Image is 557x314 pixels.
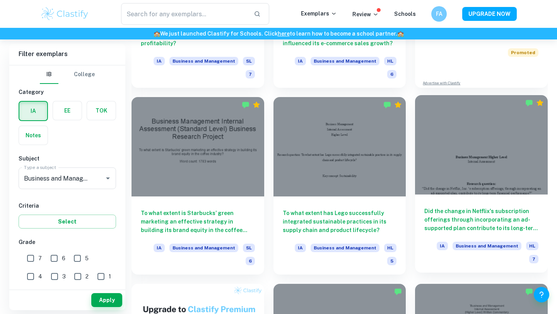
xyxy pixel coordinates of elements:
a: Advertise with Clastify [423,80,460,86]
p: Review [352,10,379,19]
span: Business and Management [453,242,521,250]
span: SL [243,57,255,65]
button: IA [19,102,47,120]
div: Premium [394,101,402,109]
button: TOK [87,101,116,120]
span: IA [295,244,306,252]
span: IA [154,57,165,65]
span: 2 [85,272,89,281]
a: Schools [394,11,416,17]
button: Notes [19,126,48,145]
span: 7 [38,254,42,263]
img: Marked [394,288,402,295]
img: Marked [525,99,533,107]
p: Exemplars [301,9,337,18]
a: here [278,31,290,37]
img: Marked [383,101,391,109]
span: HL [384,57,396,65]
span: IA [295,57,306,65]
span: 1 [109,272,111,281]
div: Premium [536,99,544,107]
label: Type a subject [24,164,56,171]
span: 5 [85,254,89,263]
a: Did the change in Netflix's subscription offerings through incorporating an ad-supported plan con... [415,97,548,275]
img: Clastify logo [40,6,89,22]
h6: FA [435,10,444,18]
span: Business and Management [169,244,238,252]
span: 3 [62,272,66,281]
img: Marked [242,101,249,109]
input: Search for any exemplars... [121,3,248,25]
span: 6 [246,257,255,265]
span: 7 [529,255,538,263]
span: Business and Management [311,244,379,252]
span: IA [437,242,448,250]
span: Promoted [508,48,538,57]
h6: Did the change in Netflix's subscription offerings through incorporating an ad-supported plan con... [424,207,538,232]
span: Business and Management [311,57,379,65]
span: SL [243,244,255,252]
span: 6 [387,70,396,78]
a: To what extent is Starbucks’ green marketing an effective strategy in building its brand equity i... [132,97,264,275]
span: HL [526,242,538,250]
span: 6 [62,254,65,263]
span: HL [384,244,396,252]
button: Select [19,215,116,229]
button: UPGRADE NOW [462,7,517,21]
span: 7 [246,70,255,78]
span: 4 [38,272,42,281]
div: Filter type choice [40,65,95,84]
span: 🏫 [397,31,404,37]
h6: Subject [19,154,116,163]
button: IB [40,65,58,84]
button: College [74,65,95,84]
button: Help and Feedback [534,287,549,302]
div: Premium [253,101,260,109]
span: 🏫 [154,31,160,37]
button: Open [103,173,113,184]
h6: We just launched Clastify for Schools. Click to learn how to become a school partner. [2,29,555,38]
h6: Category [19,88,116,96]
button: EE [53,101,82,120]
a: To what extent has Lego successfully integrated sustainable practices in its supply chain and pro... [273,97,406,275]
h6: To what extent has Lego successfully integrated sustainable practices in its supply chain and pro... [283,209,397,234]
button: FA [431,6,447,22]
span: IA [154,244,165,252]
h6: Filter exemplars [9,43,125,65]
h6: To what extent is Starbucks’ green marketing an effective strategy in building its brand equity i... [141,209,255,234]
span: Business and Management [169,57,238,65]
img: Marked [525,288,533,295]
h6: Grade [19,238,116,246]
h6: Criteria [19,201,116,210]
button: Apply [91,293,122,307]
span: 5 [387,257,396,265]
